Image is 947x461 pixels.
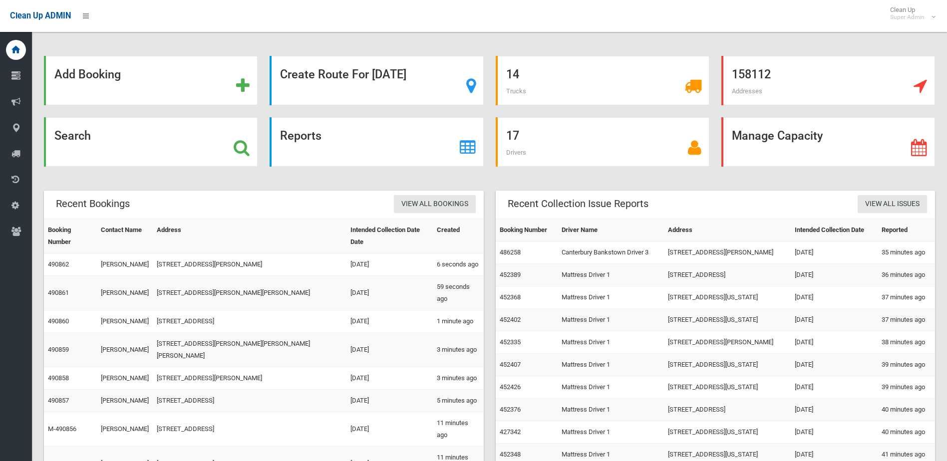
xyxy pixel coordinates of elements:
[858,195,927,214] a: View All Issues
[558,241,664,264] td: Canterbury Bankstown Driver 3
[791,286,878,309] td: [DATE]
[500,316,521,323] a: 452402
[791,219,878,241] th: Intended Collection Date
[500,338,521,346] a: 452335
[48,397,69,404] a: 490857
[558,309,664,331] td: Mattress Driver 1
[500,406,521,413] a: 452376
[791,399,878,421] td: [DATE]
[346,333,432,367] td: [DATE]
[791,421,878,444] td: [DATE]
[48,289,69,296] a: 490861
[664,219,791,241] th: Address
[496,56,709,105] a: 14 Trucks
[558,331,664,354] td: Mattress Driver 1
[506,67,519,81] strong: 14
[48,317,69,325] a: 490860
[664,421,791,444] td: [STREET_ADDRESS][US_STATE]
[721,56,935,105] a: 158112 Addresses
[346,412,432,447] td: [DATE]
[664,399,791,421] td: [STREET_ADDRESS]
[506,129,519,143] strong: 17
[664,241,791,264] td: [STREET_ADDRESS][PERSON_NAME]
[506,87,526,95] span: Trucks
[153,412,347,447] td: [STREET_ADDRESS]
[280,67,406,81] strong: Create Route For [DATE]
[558,421,664,444] td: Mattress Driver 1
[878,331,935,354] td: 38 minutes ago
[878,309,935,331] td: 37 minutes ago
[496,194,660,214] header: Recent Collection Issue Reports
[664,331,791,354] td: [STREET_ADDRESS][PERSON_NAME]
[791,264,878,286] td: [DATE]
[433,219,484,253] th: Created
[878,219,935,241] th: Reported
[97,310,153,333] td: [PERSON_NAME]
[558,399,664,421] td: Mattress Driver 1
[558,354,664,376] td: Mattress Driver 1
[44,194,142,214] header: Recent Bookings
[97,333,153,367] td: [PERSON_NAME]
[433,367,484,390] td: 3 minutes ago
[346,390,432,412] td: [DATE]
[500,361,521,368] a: 452407
[878,286,935,309] td: 37 minutes ago
[346,367,432,390] td: [DATE]
[890,13,925,21] small: Super Admin
[500,383,521,391] a: 452426
[433,253,484,276] td: 6 seconds ago
[153,367,347,390] td: [STREET_ADDRESS][PERSON_NAME]
[433,310,484,333] td: 1 minute ago
[558,286,664,309] td: Mattress Driver 1
[791,241,878,264] td: [DATE]
[153,219,347,253] th: Address
[732,87,762,95] span: Addresses
[878,354,935,376] td: 39 minutes ago
[664,286,791,309] td: [STREET_ADDRESS][US_STATE]
[433,412,484,447] td: 11 minutes ago
[153,333,347,367] td: [STREET_ADDRESS][PERSON_NAME][PERSON_NAME][PERSON_NAME]
[153,276,347,310] td: [STREET_ADDRESS][PERSON_NAME][PERSON_NAME]
[97,367,153,390] td: [PERSON_NAME]
[506,149,526,156] span: Drivers
[153,310,347,333] td: [STREET_ADDRESS]
[878,399,935,421] td: 40 minutes ago
[500,428,521,436] a: 427342
[721,117,935,167] a: Manage Capacity
[791,354,878,376] td: [DATE]
[97,253,153,276] td: [PERSON_NAME]
[97,390,153,412] td: [PERSON_NAME]
[558,376,664,399] td: Mattress Driver 1
[500,248,521,256] a: 486258
[153,253,347,276] td: [STREET_ADDRESS][PERSON_NAME]
[433,333,484,367] td: 3 minutes ago
[791,309,878,331] td: [DATE]
[97,219,153,253] th: Contact Name
[732,129,823,143] strong: Manage Capacity
[270,56,483,105] a: Create Route For [DATE]
[97,276,153,310] td: [PERSON_NAME]
[791,376,878,399] td: [DATE]
[433,276,484,310] td: 59 seconds ago
[346,310,432,333] td: [DATE]
[270,117,483,167] a: Reports
[97,412,153,447] td: [PERSON_NAME]
[153,390,347,412] td: [STREET_ADDRESS]
[500,271,521,278] a: 452389
[48,425,76,433] a: M-490856
[394,195,476,214] a: View All Bookings
[44,219,97,253] th: Booking Number
[791,331,878,354] td: [DATE]
[500,451,521,458] a: 452348
[48,374,69,382] a: 490858
[54,67,121,81] strong: Add Booking
[496,117,709,167] a: 17 Drivers
[664,309,791,331] td: [STREET_ADDRESS][US_STATE]
[500,293,521,301] a: 452368
[878,241,935,264] td: 35 minutes ago
[664,264,791,286] td: [STREET_ADDRESS]
[558,219,664,241] th: Driver Name
[496,219,558,241] th: Booking Number
[48,346,69,353] a: 490859
[346,276,432,310] td: [DATE]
